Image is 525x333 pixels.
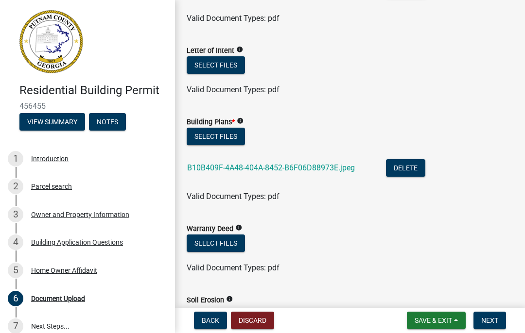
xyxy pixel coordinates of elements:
div: Parcel search [31,183,72,190]
span: Save & Exit [415,316,452,324]
div: Document Upload [31,295,85,302]
button: Select files [187,128,245,145]
wm-modal-confirm: Delete Document [386,164,425,173]
span: Back [202,316,219,324]
span: Valid Document Types: pdf [187,14,280,23]
div: 5 [8,263,23,278]
div: 4 [8,234,23,250]
span: Next [481,316,498,324]
label: Letter of Intent [187,48,234,54]
span: 456455 [19,101,156,111]
div: Home Owner Affidavit [31,267,97,274]
h4: Residential Building Permit [19,83,167,98]
button: Discard [231,312,274,329]
div: 6 [8,291,23,306]
button: Notes [89,113,126,131]
i: info [226,296,233,302]
div: Owner and Property Information [31,211,129,218]
span: Valid Document Types: pdf [187,192,280,201]
img: Putnam County, Georgia [19,10,83,73]
button: Delete [386,159,425,177]
label: Warranty Deed [187,226,233,233]
wm-modal-confirm: Summary [19,118,85,126]
label: Building Plans [187,119,235,126]
div: 3 [8,207,23,222]
div: Building Application Questions [31,239,123,246]
button: Select files [187,56,245,74]
i: info [236,46,243,53]
button: Save & Exit [407,312,466,329]
span: Valid Document Types: pdf [187,263,280,272]
i: info [235,224,242,231]
button: View Summary [19,113,85,131]
label: Soil Erosion [187,297,224,304]
div: Introduction [31,155,69,162]
i: info [237,117,244,124]
a: B10B409F-4A48-404A-8452-B6F06D88973E.jpeg [187,163,355,172]
span: Valid Document Types: pdf [187,85,280,94]
button: Next [473,312,506,329]
button: Back [194,312,227,329]
div: 2 [8,179,23,194]
div: 1 [8,151,23,166]
button: Select files [187,234,245,252]
wm-modal-confirm: Notes [89,118,126,126]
